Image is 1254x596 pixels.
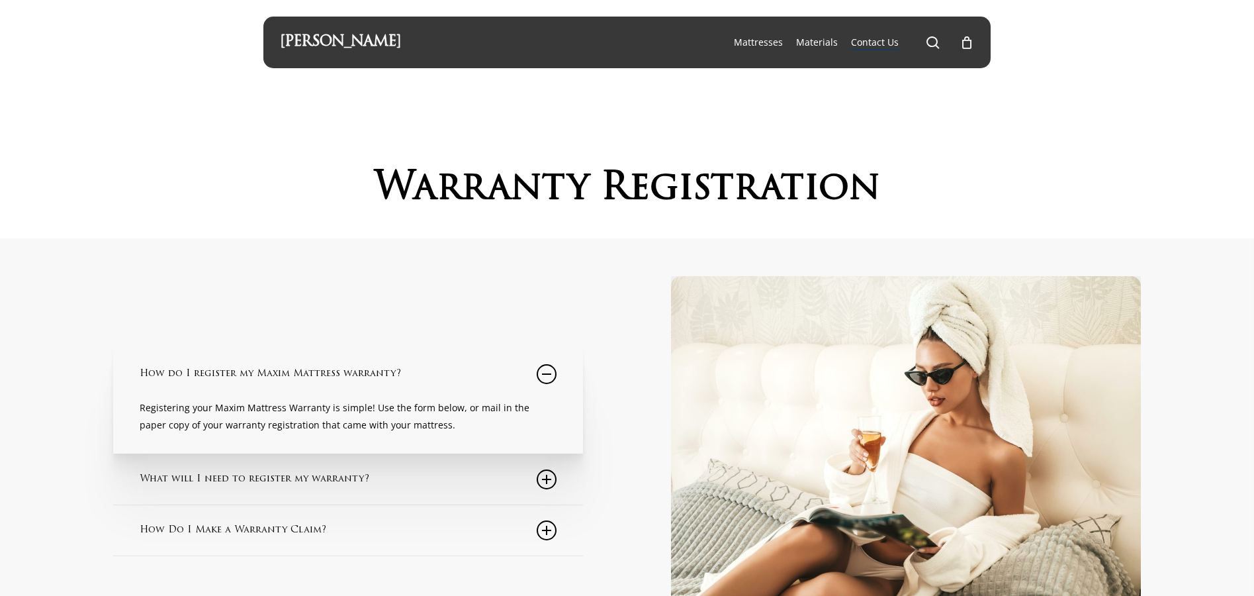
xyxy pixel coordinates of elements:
[140,349,557,399] a: How do I register my Maxim Mattress warranty?
[796,36,838,48] span: Materials
[734,36,783,48] span: Mattresses
[140,505,557,556] a: How Do I Make a Warranty Claim?
[851,36,899,49] a: Contact Us
[960,35,974,50] a: Cart
[734,36,783,49] a: Mattresses
[335,169,920,211] h3: Warranty Registration
[727,17,974,68] nav: Main Menu
[796,36,838,49] a: Materials
[140,399,557,434] p: Registering your Maxim Mattress Warranty is simple! Use the form below, or mail in the paper copy...
[280,35,401,50] a: [PERSON_NAME]
[140,454,557,505] a: What will I need to register my warranty?
[851,36,899,48] span: Contact Us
